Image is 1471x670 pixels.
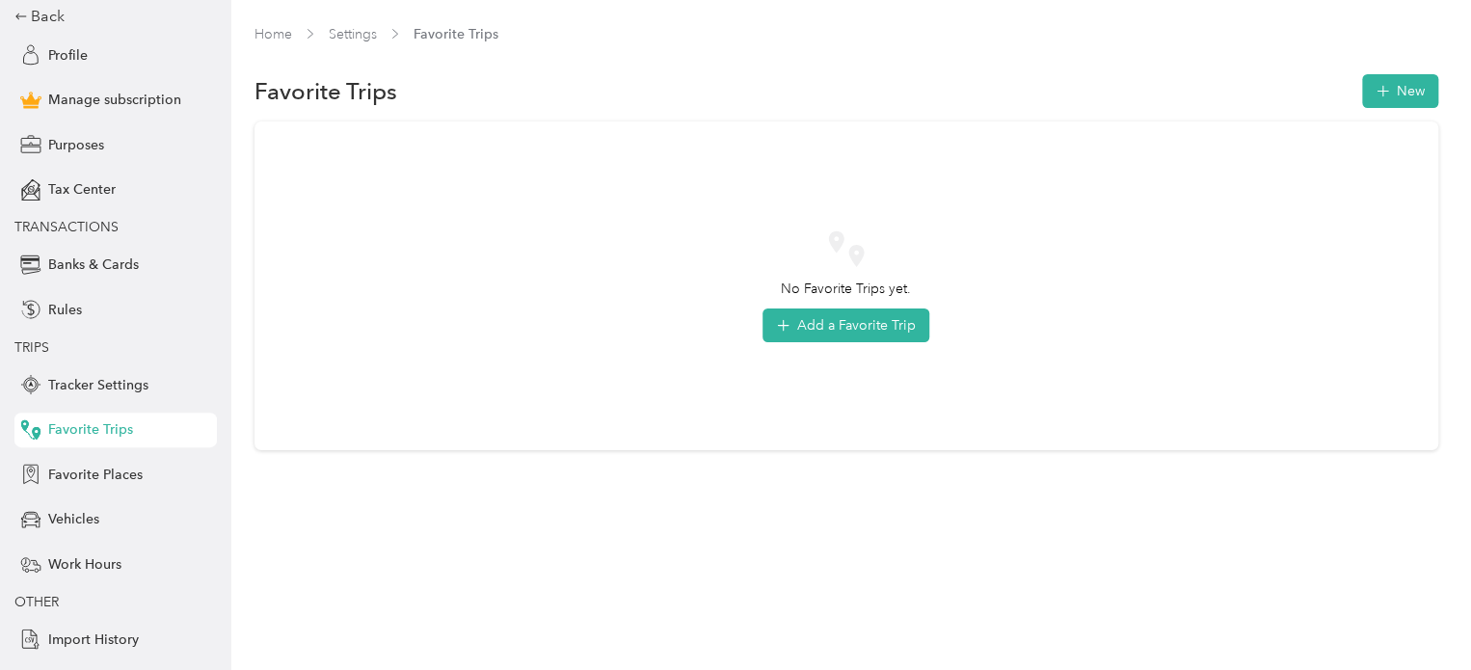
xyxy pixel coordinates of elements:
[14,219,119,235] span: TRANSACTIONS
[14,339,49,356] span: TRIPS
[48,554,121,575] span: Work Hours
[48,375,148,395] span: Tracker Settings
[1363,562,1471,670] iframe: Everlance-gr Chat Button Frame
[14,594,59,610] span: OTHER
[48,465,143,485] span: Favorite Places
[1362,74,1438,108] button: New
[48,135,104,155] span: Purposes
[48,300,82,320] span: Rules
[48,630,139,650] span: Import History
[48,90,181,110] span: Manage subscription
[781,279,911,299] span: No Favorite Trips yet.
[48,45,88,66] span: Profile
[48,509,99,529] span: Vehicles
[329,26,377,42] a: Settings
[48,179,116,200] span: Tax Center
[48,419,133,440] span: Favorite Trips
[254,26,292,42] a: Home
[14,5,207,28] div: Back
[414,24,498,44] span: Favorite Trips
[254,81,397,101] h1: Favorite Trips
[762,308,929,342] button: Add a Favorite Trip
[48,255,139,275] span: Banks & Cards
